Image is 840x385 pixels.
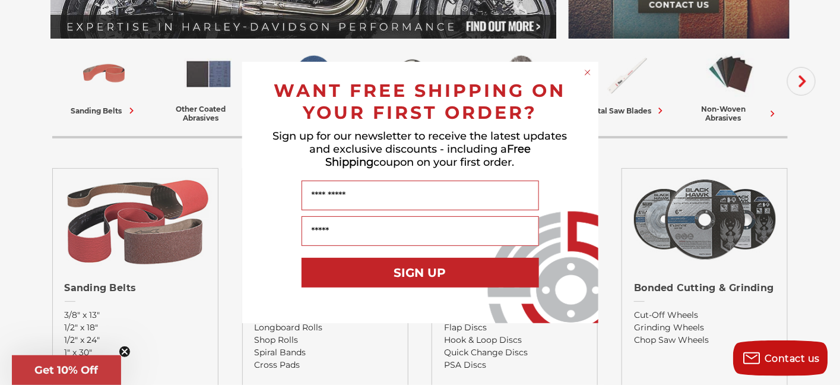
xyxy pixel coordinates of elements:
[274,80,566,124] span: WANT FREE SHIPPING ON YOUR FIRST ORDER?
[765,353,820,364] span: Contact us
[302,258,539,288] button: SIGN UP
[582,67,594,78] button: Close dialog
[273,130,568,169] span: Sign up for our newsletter to receive the latest updates and exclusive discounts - including a co...
[326,143,531,169] span: Free Shipping
[733,340,828,376] button: Contact us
